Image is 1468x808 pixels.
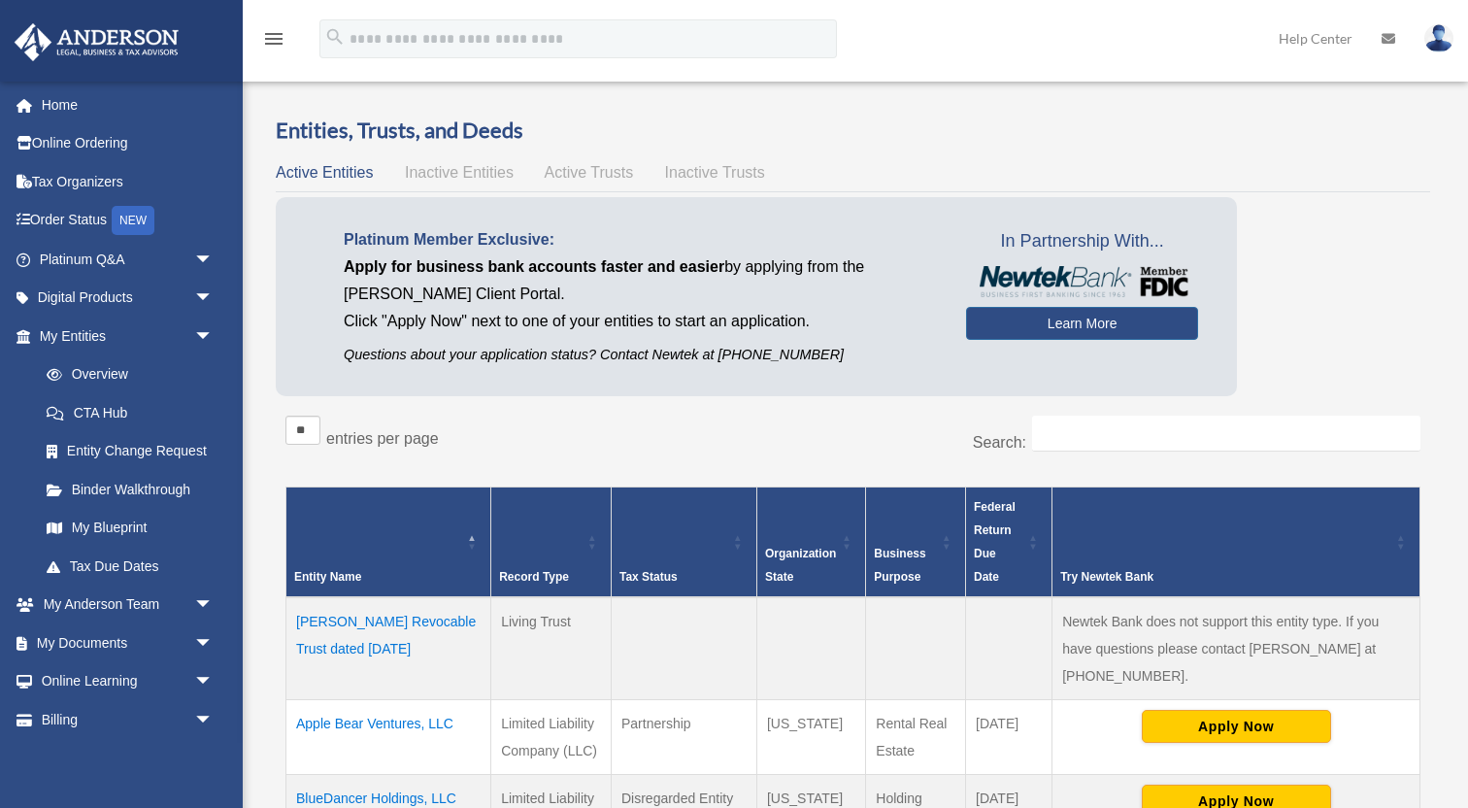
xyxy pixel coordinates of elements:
a: Digital Productsarrow_drop_down [14,279,243,318]
td: Rental Real Estate [866,700,966,775]
a: Overview [27,355,223,394]
i: menu [262,27,285,50]
td: Partnership [611,700,756,775]
td: Apple Bear Ventures, LLC [286,700,491,775]
td: [DATE] [966,700,1052,775]
span: Tax Status [619,570,678,584]
span: arrow_drop_down [194,279,233,319]
th: Business Purpose: Activate to sort [866,488,966,598]
a: Binder Walkthrough [27,470,233,509]
th: Tax Status: Activate to sort [611,488,756,598]
td: Newtek Bank does not support this entity type. If you have questions please contact [PERSON_NAME]... [1052,597,1420,700]
span: arrow_drop_down [194,662,233,702]
label: entries per page [326,430,439,447]
h3: Entities, Trusts, and Deeds [276,116,1430,146]
td: Living Trust [491,597,612,700]
span: arrow_drop_down [194,700,233,740]
p: Questions about your application status? Contact Newtek at [PHONE_NUMBER] [344,343,937,367]
th: Record Type: Activate to sort [491,488,612,598]
a: menu [262,34,285,50]
th: Federal Return Due Date: Activate to sort [966,488,1052,598]
span: Record Type [499,570,569,584]
td: Limited Liability Company (LLC) [491,700,612,775]
th: Entity Name: Activate to invert sorting [286,488,491,598]
span: Active Entities [276,164,373,181]
i: search [324,26,346,48]
a: Platinum Q&Aarrow_drop_down [14,240,243,279]
a: Learn More [966,307,1198,340]
a: Online Learningarrow_drop_down [14,662,243,701]
span: arrow_drop_down [194,623,233,663]
p: Platinum Member Exclusive: [344,226,937,253]
span: Organization State [765,547,836,584]
a: Order StatusNEW [14,201,243,241]
a: Events Calendar [14,739,243,778]
a: My Anderson Teamarrow_drop_down [14,586,243,624]
span: In Partnership With... [966,226,1198,257]
span: Inactive Entities [405,164,514,181]
th: Organization State: Activate to sort [756,488,865,598]
span: Inactive Trusts [665,164,765,181]
p: Click "Apply Now" next to one of your entities to start an application. [344,308,937,335]
span: Apply for business bank accounts faster and easier [344,258,724,275]
img: NewtekBankLogoSM.png [976,266,1188,297]
span: Active Trusts [545,164,634,181]
p: by applying from the [PERSON_NAME] Client Portal. [344,253,937,308]
a: CTA Hub [27,393,233,432]
a: My Entitiesarrow_drop_down [14,317,233,355]
th: Try Newtek Bank : Activate to sort [1052,488,1420,598]
span: Federal Return Due Date [974,500,1016,584]
span: arrow_drop_down [194,317,233,356]
td: [US_STATE] [756,700,865,775]
div: NEW [112,206,154,235]
a: My Documentsarrow_drop_down [14,623,243,662]
span: arrow_drop_down [194,240,233,280]
button: Apply Now [1142,710,1331,743]
label: Search: [973,434,1026,451]
a: Online Ordering [14,124,243,163]
span: Business Purpose [874,547,925,584]
a: My Blueprint [27,509,233,548]
a: Tax Due Dates [27,547,233,586]
a: Tax Organizers [14,162,243,201]
span: Entity Name [294,570,361,584]
span: arrow_drop_down [194,586,233,625]
img: Anderson Advisors Platinum Portal [9,23,184,61]
a: Home [14,85,243,124]
a: Entity Change Request [27,432,233,471]
img: User Pic [1424,24,1453,52]
a: Billingarrow_drop_down [14,700,243,739]
div: Try Newtek Bank [1060,565,1390,589]
td: [PERSON_NAME] Revocable Trust dated [DATE] [286,597,491,700]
